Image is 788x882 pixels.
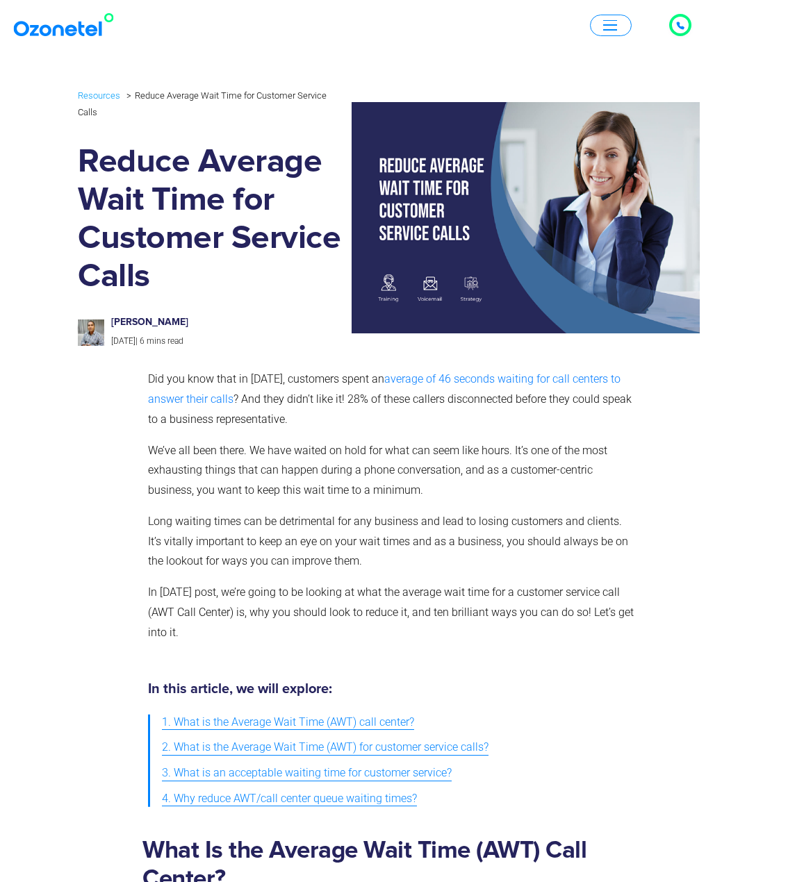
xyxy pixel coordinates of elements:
p: | [111,334,327,349]
span: [DATE] [111,336,136,346]
a: 2. What is the Average Wait Time (AWT) for customer service calls? [162,735,489,760]
a: 1. What is the Average Wait Time (AWT) call center? [162,710,414,735]
span: 4. Why reduce AWT/call center queue waiting times? [162,789,417,809]
a: 3. What is an acceptable waiting time for customer service? [162,760,452,786]
span: 3. What is an acceptable waiting time for customer service? [162,763,452,783]
span: 2. What is the Average Wait Time (AWT) for customer service calls? [162,738,489,758]
a: average of 46 seconds waiting for call centers to answer their calls [148,372,621,406]
a: 4. Why reduce AWT/call center queue waiting times? [162,786,417,812]
a: Resources [78,88,120,103]
span: 6 [140,336,145,346]
span: 1. What is the Average Wait Time (AWT) call center? [162,713,414,733]
p: In [DATE] post, we’re going to be looking at what the average wait time for a customer service ca... [148,583,636,642]
h1: Reduce Average Wait Time for Customer Service Calls [78,143,341,296]
p: We’ve all been there. We have waited on hold for what can seem like hours. It’s one of the most e... [148,441,636,501]
h6: [PERSON_NAME] [111,317,327,328]
p: Did you know that in [DATE], customers spent an ? And they didn’t like it! 28% of these callers d... [148,369,636,429]
p: Long waiting times can be detrimental for any business and lead to losing customers and clients. ... [148,512,636,572]
h5: In this article, we will explore: [148,682,636,696]
span: mins read [147,336,183,346]
img: prashanth-kancherla_avatar-200x200.jpeg [78,319,104,346]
